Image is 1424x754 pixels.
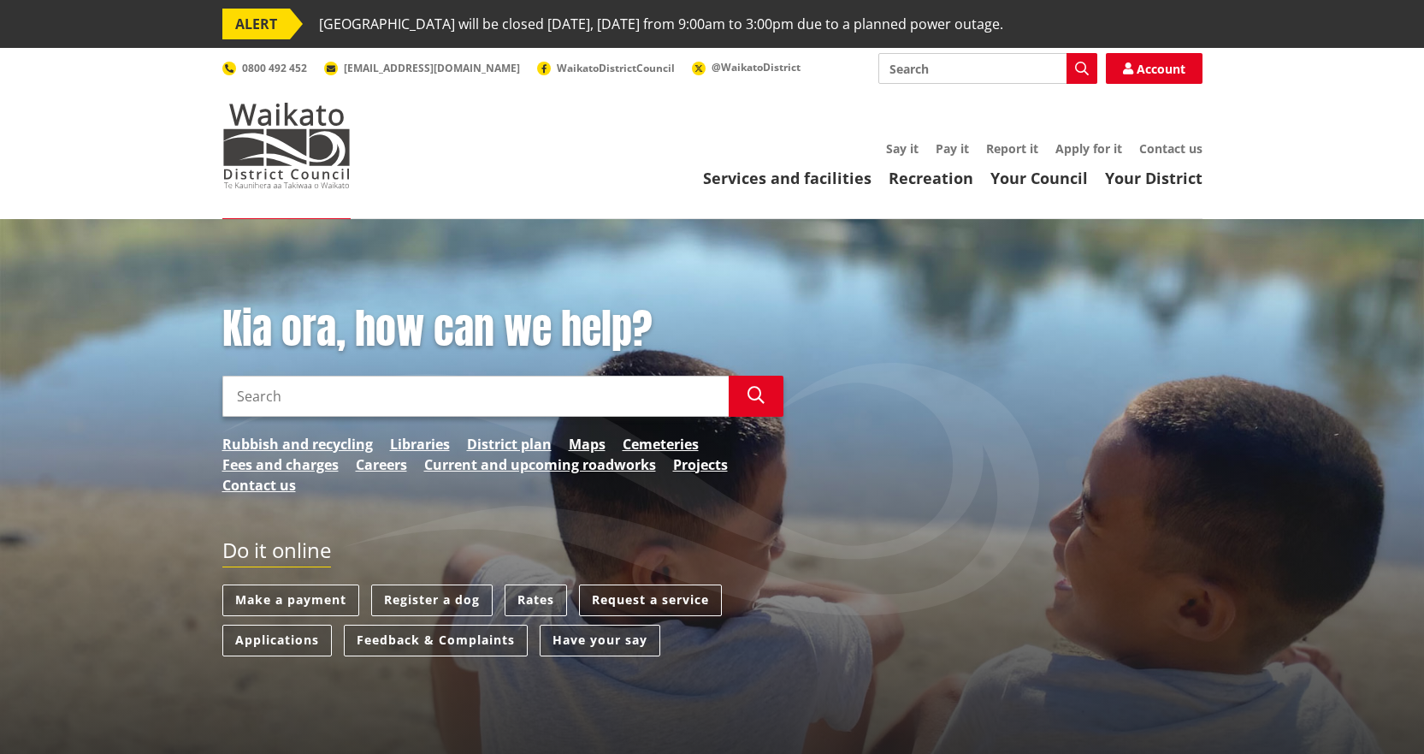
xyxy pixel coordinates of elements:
a: Make a payment [222,585,359,616]
a: Libraries [390,434,450,454]
a: Rates [505,585,567,616]
a: Say it [886,140,919,157]
a: Maps [569,434,606,454]
a: Careers [356,454,407,475]
a: Register a dog [371,585,493,616]
h1: Kia ora, how can we help? [222,305,783,354]
input: Search input [878,53,1097,84]
span: ALERT [222,9,290,39]
span: [EMAIL_ADDRESS][DOMAIN_NAME] [344,61,520,75]
a: WaikatoDistrictCouncil [537,61,675,75]
a: Account [1106,53,1202,84]
a: Request a service [579,585,722,616]
img: Waikato District Council - Te Kaunihera aa Takiwaa o Waikato [222,103,351,188]
a: Have your say [540,625,660,656]
span: @WaikatoDistrict [712,60,801,74]
span: WaikatoDistrictCouncil [557,61,675,75]
a: Pay it [936,140,969,157]
a: Cemeteries [623,434,699,454]
a: [EMAIL_ADDRESS][DOMAIN_NAME] [324,61,520,75]
a: Contact us [222,475,296,496]
a: Apply for it [1055,140,1122,157]
input: Search input [222,376,729,417]
a: Contact us [1139,140,1202,157]
a: Recreation [889,168,973,188]
a: Rubbish and recycling [222,434,373,454]
a: Your District [1105,168,1202,188]
a: @WaikatoDistrict [692,60,801,74]
h2: Do it online [222,538,331,568]
a: Fees and charges [222,454,339,475]
a: District plan [467,434,552,454]
a: Projects [673,454,728,475]
span: [GEOGRAPHIC_DATA] will be closed [DATE], [DATE] from 9:00am to 3:00pm due to a planned power outage. [319,9,1003,39]
a: Applications [222,625,332,656]
a: Current and upcoming roadworks [424,454,656,475]
a: Services and facilities [703,168,872,188]
span: 0800 492 452 [242,61,307,75]
a: Report it [986,140,1038,157]
a: Your Council [990,168,1088,188]
a: Feedback & Complaints [344,625,528,656]
a: 0800 492 452 [222,61,307,75]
